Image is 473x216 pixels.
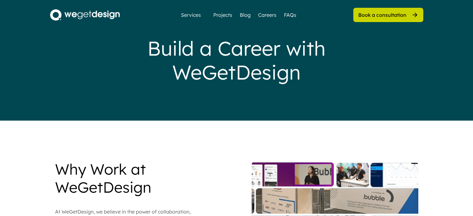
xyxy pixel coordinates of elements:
a: Blog [240,11,251,19]
div: Build a Career with WeGetDesign [112,36,361,84]
div: Why Work at WeGetDesign [55,160,198,196]
img: 4b569577-11d7-4442-95fc-ebbb524e5eb8.png [50,9,120,21]
a: FAQs [284,11,296,19]
div: Services [179,12,203,17]
a: Projects [213,11,232,19]
a: Careers [258,11,276,19]
div: Book a consultation [358,11,406,18]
